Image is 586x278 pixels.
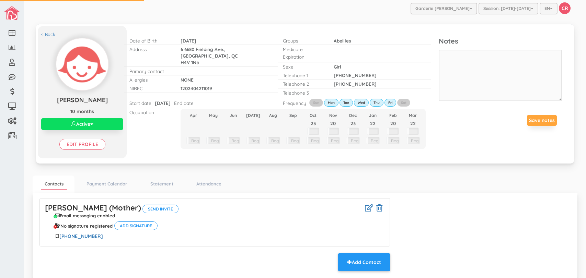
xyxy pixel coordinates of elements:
[334,64,341,70] span: Girl
[384,99,396,106] label: Fri
[283,53,324,60] p: Expiration
[41,31,55,38] a: < Back
[340,99,353,106] label: Tue
[155,100,171,106] span: [DATE]
[184,46,194,52] span: 6680
[383,112,403,119] th: Feb
[41,179,67,190] a: Contacts
[59,139,105,150] input: Edit profile
[56,38,108,90] img: Click to change profile pic
[363,112,383,119] th: Jan
[243,112,263,119] th: [DATE]
[129,76,170,83] p: Allergies
[309,99,323,106] label: Sun
[334,81,377,87] span: [PHONE_NUMBER]
[196,46,226,52] span: Fielding Ave.,
[129,68,170,74] p: Primary contact
[45,203,141,213] a: [PERSON_NAME] (Mother)
[59,233,103,239] a: [PHONE_NUMBER]
[334,72,377,78] span: [PHONE_NUMBER]
[193,179,225,189] a: Attendance
[129,85,170,92] p: NIREC
[41,108,123,115] p: 10 months
[283,100,298,106] p: Frequency
[527,115,557,126] button: Save notes
[324,99,338,106] label: Mon
[403,112,423,119] th: Mar
[370,99,383,106] label: Thu
[283,37,324,44] p: Groups
[397,99,410,106] label: Sat
[283,112,303,119] th: Sep
[181,53,230,59] span: [GEOGRAPHIC_DATA],
[142,205,179,213] button: Send invite
[147,179,177,189] a: Statement
[283,81,324,87] p: Telephone 2
[129,46,170,52] p: Address
[323,112,343,119] th: Nov
[343,112,363,119] th: Dec
[181,59,199,65] span: H4V 1N5
[181,46,183,52] span: 6
[439,36,562,46] p: Notes
[174,100,194,106] p: End date
[129,100,151,106] p: Start date
[183,112,203,119] th: Apr
[129,109,170,116] p: Occupation
[283,72,324,78] p: Telephone 1
[181,77,194,83] span: NONE
[231,53,238,59] span: QC
[114,221,158,230] button: Add signature
[129,37,170,44] p: Date of Birth
[334,37,400,44] p: Abeilles
[263,112,283,119] th: Aug
[203,112,223,119] th: May
[60,223,113,228] span: No signature registered
[41,118,123,130] button: Active
[283,63,324,70] p: Sexe
[283,89,324,96] p: Telephone 3
[354,99,369,106] label: Wed
[83,179,131,189] a: Payment Calendar
[181,85,212,91] span: 1202404211019
[55,213,115,218] div: Email messaging enabled
[303,112,323,119] th: Oct
[57,96,108,104] span: [PERSON_NAME]
[4,6,20,20] img: image
[283,46,324,52] p: Medicare
[223,112,243,119] th: Jun
[338,253,390,271] button: Add Contact
[181,38,196,44] span: [DATE]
